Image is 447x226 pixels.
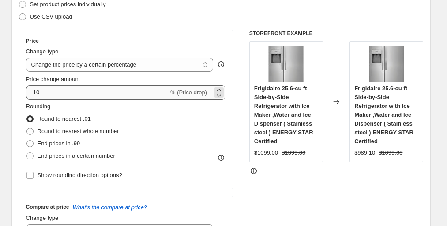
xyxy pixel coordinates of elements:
[217,60,225,69] div: help
[38,140,80,147] span: End prices in .99
[26,215,59,221] span: Change type
[26,76,80,82] span: Price change amount
[354,85,413,144] span: Frigidaire 25.6-cu ft Side-by-Side Refrigerator with Ice Maker ,Water and Ice Dispenser ( Stainle...
[38,115,91,122] span: Round to nearest .01
[38,172,122,178] span: Show rounding direction options?
[73,204,147,211] button: What's the compare at price?
[369,46,404,82] img: BE1437D5-A3A2-E14C-646C-EF60991F8350_80x.jpg
[254,148,278,157] div: $1099.00
[38,152,115,159] span: End prices in a certain number
[268,46,304,82] img: BE1437D5-A3A2-E14C-646C-EF60991F8350_80x.jpg
[26,103,51,110] span: Rounding
[38,128,119,134] span: Round to nearest whole number
[379,148,402,157] strike: $1099.00
[282,148,305,157] strike: $1399.00
[26,48,59,55] span: Change type
[30,13,72,20] span: Use CSV upload
[254,85,313,144] span: Frigidaire 25.6-cu ft Side-by-Side Refrigerator with Ice Maker ,Water and Ice Dispenser ( Stainle...
[249,30,424,37] h6: STOREFRONT EXAMPLE
[26,37,39,44] h3: Price
[170,89,207,96] span: % (Price drop)
[354,148,375,157] div: $989.10
[30,1,106,7] span: Set product prices individually
[26,204,69,211] h3: Compare at price
[26,85,169,100] input: -15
